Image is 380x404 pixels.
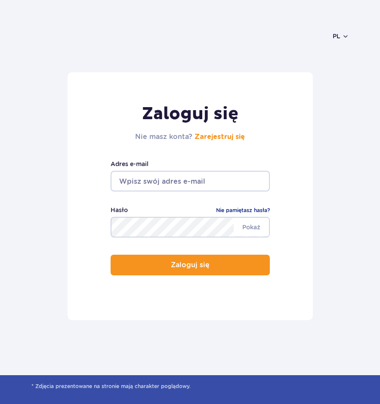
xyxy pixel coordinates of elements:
[234,218,269,236] span: Pokaż
[111,255,270,275] button: Zaloguj się
[111,159,270,169] label: Adres e-mail
[333,32,349,40] button: pl
[135,103,245,125] h1: Zaloguj się
[195,133,245,140] a: Zarejestruj się
[111,205,128,215] label: Hasło
[216,206,270,215] a: Nie pamiętasz hasła?
[111,171,270,191] input: Wpisz swój adres e-mail
[171,261,210,269] p: Zaloguj się
[31,382,349,391] span: * Zdjęcia prezentowane na stronie mają charakter poglądowy.
[135,132,245,142] h2: Nie masz konta?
